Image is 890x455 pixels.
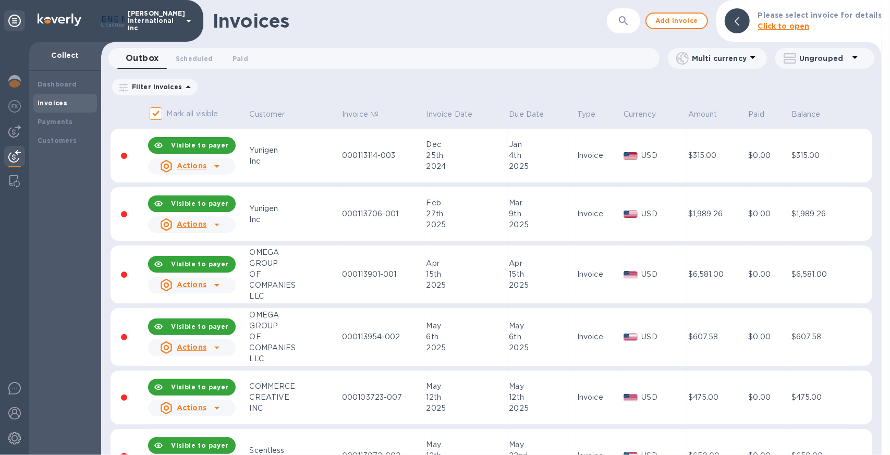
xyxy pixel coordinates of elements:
[126,51,159,66] span: Outbox
[577,269,620,280] div: Invoice
[749,208,788,219] div: $0.00
[749,331,788,342] div: $0.00
[250,203,339,214] div: Yunigen
[250,258,339,269] div: GROUP
[749,150,788,161] div: $0.00
[426,280,506,291] div: 2025
[250,381,339,392] div: COMMERCE
[799,53,849,64] p: Ungrouped
[342,269,423,280] div: 000113901-001
[250,403,339,414] div: INC
[250,269,339,280] div: OF
[342,150,423,161] div: 000113114-003
[624,394,638,401] img: USD
[624,334,638,341] img: USD
[791,109,834,120] span: Balance
[624,109,656,120] p: Currency
[426,150,506,161] div: 25th
[171,323,228,330] b: Visible to payer
[38,50,93,60] p: Collect
[791,150,849,161] div: $315.00
[426,219,506,230] div: 2025
[645,13,708,29] button: Add invoice
[171,200,228,207] b: Visible to payer
[38,99,67,107] b: Invoices
[177,162,206,170] u: Actions
[171,383,228,391] b: Visible to payer
[688,269,746,280] div: $6,581.00
[250,156,339,167] div: Inc
[250,280,339,291] div: COMPANIES
[426,403,506,414] div: 2025
[342,109,392,120] span: Invoice №
[624,211,638,218] img: USD
[509,392,575,403] div: 12th
[688,331,746,342] div: $607.58
[688,392,746,403] div: $475.00
[642,208,685,219] p: USD
[509,150,575,161] div: 4th
[342,392,423,403] div: 000103723-007
[233,53,248,64] span: Paid
[426,208,506,219] div: 27th
[426,139,506,150] div: Dec
[509,403,575,414] div: 2025
[177,403,206,412] u: Actions
[509,161,575,172] div: 2025
[171,260,228,268] b: Visible to payer
[250,392,339,403] div: CREATIVE
[749,392,788,403] div: $0.00
[688,109,717,120] p: Amount
[38,80,77,88] b: Dashboard
[509,321,575,331] div: May
[8,100,21,113] img: Foreign exchange
[38,118,72,126] b: Payments
[749,109,765,120] p: Paid
[624,271,638,278] img: USD
[791,269,849,280] div: $6,581.00
[509,219,575,230] div: 2025
[171,141,228,149] b: Visible to payer
[426,109,486,120] span: Invoice Date
[688,208,746,219] div: $1,989.26
[342,331,423,342] div: 000113954-002
[642,331,685,342] p: USD
[624,152,638,159] img: USD
[791,109,821,120] p: Balance
[171,441,228,449] b: Visible to payer
[688,109,731,120] span: Amount
[791,331,849,342] div: $607.58
[177,343,206,351] u: Actions
[791,208,849,219] div: $1,989.26
[577,392,620,403] div: Invoice
[250,291,339,302] div: LLC
[509,109,544,120] p: Due Date
[167,108,218,119] p: Mark all visible
[342,208,423,219] div: 000113706-001
[177,220,206,228] u: Actions
[642,269,685,280] p: USD
[509,269,575,280] div: 15th
[509,439,575,450] div: May
[213,10,289,32] h1: Invoices
[4,10,25,31] div: Unpin categories
[688,150,746,161] div: $315.00
[426,198,506,208] div: Feb
[250,353,339,364] div: LLC
[342,109,379,120] p: Invoice №
[426,342,506,353] div: 2025
[509,280,575,291] div: 2025
[509,139,575,150] div: Jan
[426,439,506,450] div: May
[642,392,685,403] p: USD
[758,22,810,30] b: Click to open
[250,109,285,120] p: Customer
[250,214,339,225] div: Inc
[791,392,849,403] div: $475.00
[577,208,620,219] div: Invoice
[749,269,788,280] div: $0.00
[509,109,558,120] span: Due Date
[624,109,669,120] span: Currency
[509,258,575,269] div: Apr
[509,208,575,219] div: 9th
